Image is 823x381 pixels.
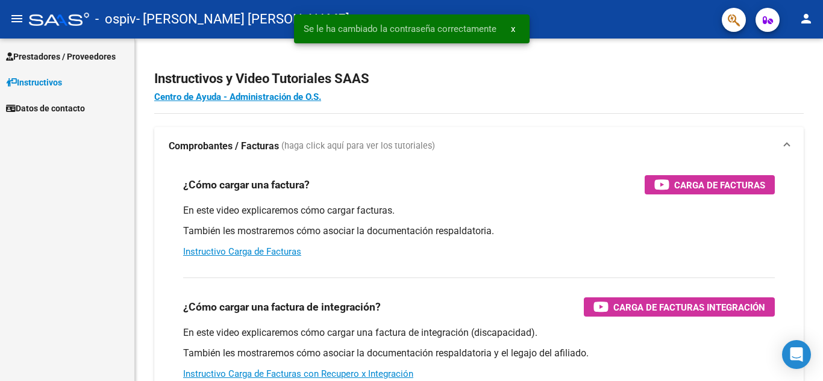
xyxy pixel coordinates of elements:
mat-icon: menu [10,11,24,26]
button: Carga de Facturas [645,175,775,194]
mat-expansion-panel-header: Comprobantes / Facturas (haga click aquí para ver los tutoriales) [154,127,804,166]
span: Carga de Facturas Integración [613,300,765,315]
div: Open Intercom Messenger [782,340,811,369]
span: Instructivos [6,76,62,89]
button: Carga de Facturas Integración [584,297,775,317]
p: En este video explicaremos cómo cargar una factura de integración (discapacidad). [183,326,775,339]
h3: ¿Cómo cargar una factura? [183,176,310,193]
a: Instructivo Carga de Facturas con Recupero x Integración [183,368,413,379]
span: Carga de Facturas [674,178,765,193]
p: También les mostraremos cómo asociar la documentación respaldatoria. [183,225,775,238]
span: Prestadores / Proveedores [6,50,116,63]
span: - [PERSON_NAME] [PERSON_NAME] [136,6,349,33]
a: Centro de Ayuda - Administración de O.S. [154,91,321,102]
span: (haga click aquí para ver los tutoriales) [281,140,435,153]
span: x [511,23,515,34]
h3: ¿Cómo cargar una factura de integración? [183,299,381,315]
span: - ospiv [95,6,136,33]
span: Se le ha cambiado la contraseña correctamente [304,23,496,35]
a: Instructivo Carga de Facturas [183,246,301,257]
strong: Comprobantes / Facturas [169,140,279,153]
mat-icon: person [799,11,813,26]
span: Datos de contacto [6,102,85,115]
button: x [501,18,525,40]
p: En este video explicaremos cómo cargar facturas. [183,204,775,217]
h2: Instructivos y Video Tutoriales SAAS [154,67,804,90]
p: También les mostraremos cómo asociar la documentación respaldatoria y el legajo del afiliado. [183,347,775,360]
